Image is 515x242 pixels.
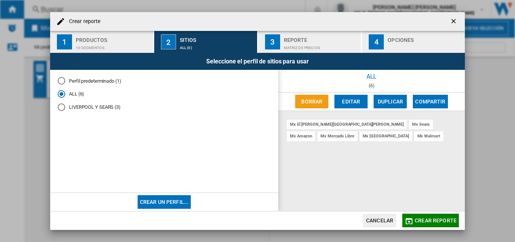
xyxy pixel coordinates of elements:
[138,195,191,209] button: Crear un perfil...
[265,34,280,49] div: 3
[58,103,271,111] md-radio-button: LIVERPOOL Y SEARS (3)
[362,31,465,53] button: 4 Opciones
[180,42,254,50] div: ALL (6)
[278,70,465,83] div: ALL
[58,77,271,85] md-radio-button: Perfil predeterminado (1)
[402,214,459,227] button: Crear reporte
[258,31,362,53] button: 3 Reporte Matriz de precios
[450,17,459,26] ng-md-icon: getI18NText('BUTTONS.CLOSE_DIALOG')
[414,131,443,141] div: mx walmart
[76,42,150,50] div: 10 segmentos
[360,131,412,141] div: mx [GEOGRAPHIC_DATA]
[180,34,254,42] div: Sitios
[388,34,462,42] div: Opciones
[161,34,176,49] div: 2
[284,42,358,50] div: Matriz de precios
[369,34,384,49] div: 4
[50,31,154,53] button: 1 Productos 10 segmentos
[76,34,150,42] div: Productos
[447,14,462,29] button: getI18NText('BUTTONS.CLOSE_DIALOG')
[363,214,396,227] button: Cancelar
[317,131,357,141] div: mx mercado libre
[415,217,457,224] span: Crear reporte
[65,18,100,25] h4: Crear reporte
[50,53,465,70] div: Seleccione el perfil de sitios para usar
[57,34,72,49] div: 1
[374,95,407,108] button: Duplicar
[278,83,465,88] div: (6)
[295,95,328,108] button: Borrar
[58,91,271,98] md-radio-button: ALL (6)
[409,120,433,129] div: mx sears
[334,95,368,108] button: Editar
[284,34,358,42] div: Reporte
[287,120,407,129] div: mx el [PERSON_NAME][GEOGRAPHIC_DATA][PERSON_NAME]
[154,31,258,53] button: 2 Sitios ALL (6)
[413,95,448,108] button: Compartir
[287,131,315,141] div: mx amazon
